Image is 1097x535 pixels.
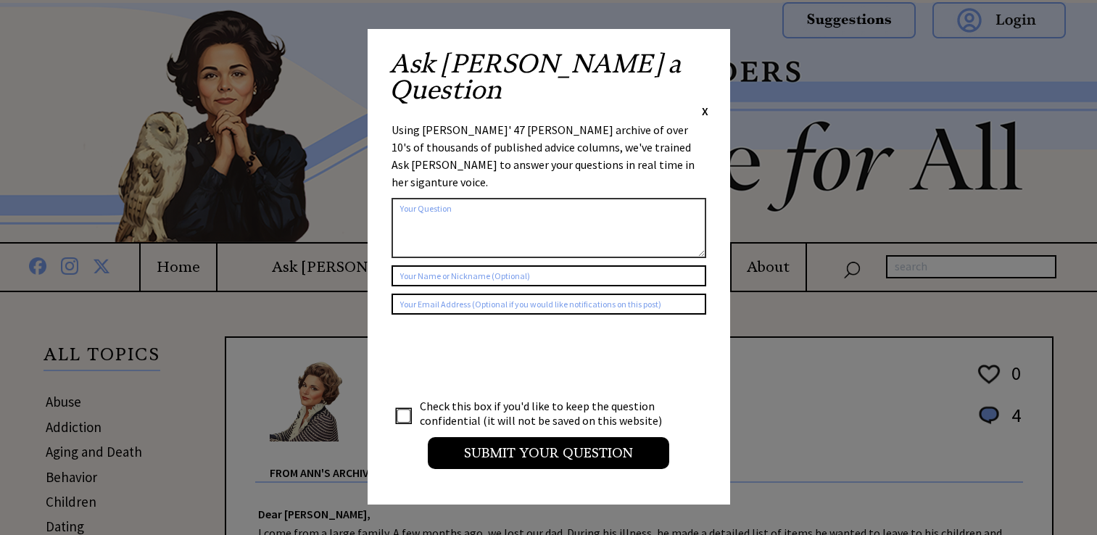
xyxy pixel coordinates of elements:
input: Submit your Question [428,437,669,469]
td: Check this box if you'd like to keep the question confidential (it will not be saved on this webs... [419,398,676,428]
input: Your Email Address (Optional if you would like notifications on this post) [392,294,706,315]
input: Your Name or Nickname (Optional) [392,265,706,286]
iframe: reCAPTCHA [392,329,612,386]
span: X [702,104,708,118]
div: Using [PERSON_NAME]' 47 [PERSON_NAME] archive of over 10's of thousands of published advice colum... [392,121,706,191]
h2: Ask [PERSON_NAME] a Question [389,51,708,103]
